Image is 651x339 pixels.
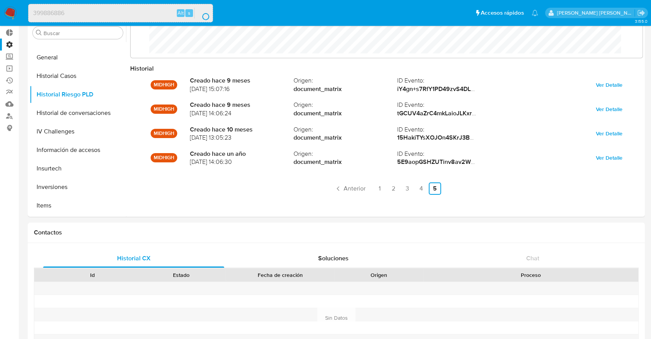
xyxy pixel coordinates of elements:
[532,10,538,16] a: Notificaciones
[30,178,126,196] button: Inversiones
[293,133,397,142] strong: document_matrix
[344,186,366,192] span: Anterior
[318,254,349,263] span: Soluciones
[293,109,397,118] strong: document_matrix
[526,254,539,263] span: Chat
[293,158,397,166] strong: document_matrix
[387,182,399,195] a: Ir a la página 2
[596,128,622,139] span: Ver Detalle
[190,101,293,109] strong: Creado hace 9 meses
[29,8,213,18] input: Buscar usuario o caso...
[30,122,126,141] button: IV Challenges
[401,182,413,195] a: Ir a la página 3
[151,153,177,162] p: MIDHIGH
[397,150,500,158] span: ID Evento :
[117,254,151,263] span: Historial CX
[293,125,397,134] span: Origen :
[190,133,293,142] span: [DATE] 13:05:23
[30,85,126,104] button: Historial Riesgo PLD
[178,9,184,17] span: Alt
[130,64,154,73] strong: Historial
[190,125,293,134] strong: Creado hace 10 meses
[53,271,131,279] div: Id
[142,271,220,279] div: Estado
[397,125,500,134] span: ID Evento :
[591,127,628,140] button: Ver Detalle
[596,152,622,163] span: Ver Detalle
[340,271,418,279] div: Origen
[637,9,645,17] a: Salir
[44,30,120,37] input: Buscar
[190,109,293,118] span: [DATE] 14:06:24
[130,182,643,195] nav: Paginación
[429,182,441,195] a: Ir a la página 5
[591,103,628,115] button: Ver Detalle
[293,101,397,109] span: Origen :
[596,104,622,115] span: Ver Detalle
[190,85,293,93] span: [DATE] 15:07:16
[30,67,126,85] button: Historial Casos
[591,79,628,91] button: Ver Detalle
[151,129,177,138] p: MIDHIGH
[331,182,369,195] a: Anterior
[591,152,628,164] button: Ver Detalle
[397,101,500,109] span: ID Evento :
[34,229,639,236] h1: Contactos
[188,9,190,17] span: s
[293,76,397,85] span: Origen :
[415,182,427,195] a: Ir a la página 4
[190,76,293,85] strong: Creado hace 9 meses
[397,76,500,85] span: ID Evento :
[30,141,126,159] button: Información de accesos
[293,85,397,93] strong: document_matrix
[596,79,622,90] span: Ver Detalle
[151,80,177,89] p: MIDHIGH
[293,150,397,158] span: Origen :
[30,104,126,122] button: Historial de conversaciones
[30,159,126,178] button: Insurtech
[30,215,126,233] button: KYC
[634,18,647,24] span: 3.155.0
[36,30,42,36] button: Buscar
[373,182,386,195] a: Ir a la página 1
[194,8,210,19] button: search-icon
[557,9,635,17] p: mercedes.medrano@mercadolibre.com
[481,9,524,17] span: Accesos rápidos
[30,48,126,67] button: General
[190,150,293,158] strong: Creado hace un año
[30,196,126,215] button: Items
[151,105,177,114] p: MIDHIGH
[190,158,293,166] span: [DATE] 14:06:30
[429,271,633,279] div: Proceso
[231,271,329,279] div: Fecha de creación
